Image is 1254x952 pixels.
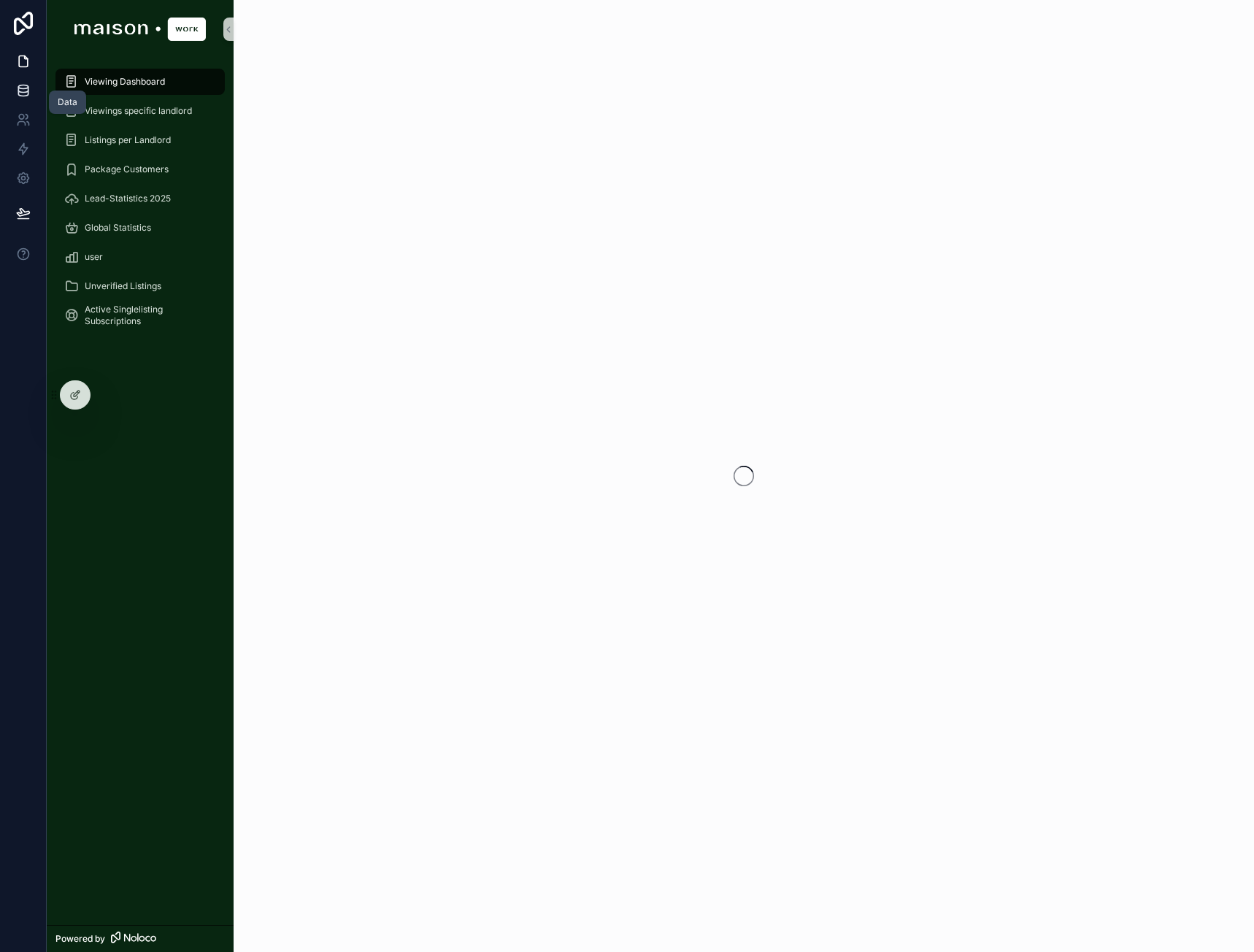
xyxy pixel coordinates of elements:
span: Lead-Statistics 2025 [85,193,171,204]
a: Unverified Listings [55,273,225,299]
a: Listings per Landlord [55,127,225,153]
a: user [55,244,225,270]
a: Lead-Statistics 2025 [55,185,225,212]
a: Viewings specific landlord [55,98,225,124]
a: Active Singlelisting Subscriptions [55,302,225,329]
a: Global Statistics [55,215,225,241]
div: scrollable content [47,58,234,348]
span: Active Singlelisting Subscriptions [85,304,210,327]
a: Viewing Dashboard [55,69,225,95]
div: Data [58,96,77,108]
span: Viewing Dashboard [85,76,165,88]
span: user [85,251,103,263]
span: Viewings specific landlord [85,105,192,117]
span: Listings per Landlord [85,134,171,146]
a: Package Customers [55,156,225,183]
span: Unverified Listings [85,280,161,292]
span: Package Customers [85,164,169,175]
span: Powered by [55,933,105,945]
span: Global Statistics [85,222,151,234]
a: Powered by [47,925,234,952]
img: App logo [74,18,206,41]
